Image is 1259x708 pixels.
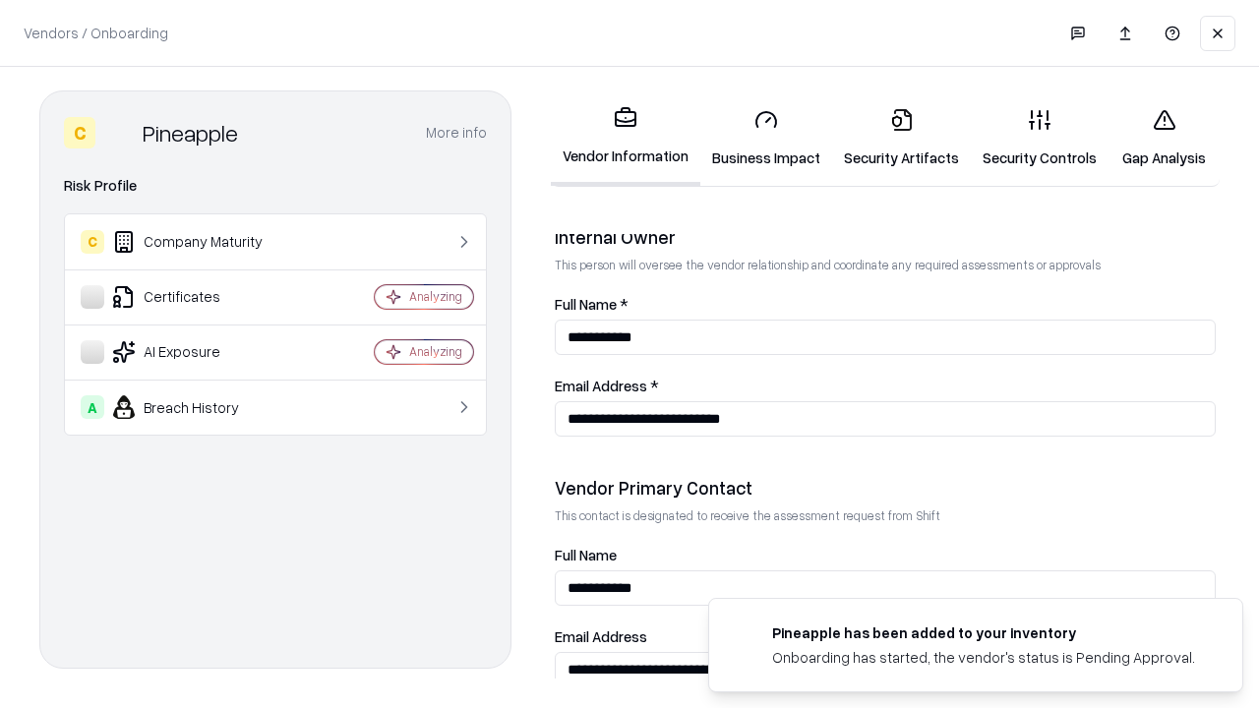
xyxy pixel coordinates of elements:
button: More info [426,115,487,150]
div: C [81,230,104,254]
a: Gap Analysis [1109,92,1220,184]
div: Internal Owner [555,225,1216,249]
div: A [81,395,104,419]
div: Analyzing [409,343,462,360]
div: C [64,117,95,148]
img: Pineapple [103,117,135,148]
div: Analyzing [409,288,462,305]
label: Full Name * [555,297,1216,312]
div: Vendor Primary Contact [555,476,1216,500]
div: Risk Profile [64,174,487,198]
a: Vendor Information [551,90,700,186]
a: Security Artifacts [832,92,971,184]
label: Email Address [555,629,1216,644]
div: AI Exposure [81,340,316,364]
div: Certificates [81,285,316,309]
a: Security Controls [971,92,1109,184]
div: Company Maturity [81,230,316,254]
div: Pineapple [143,117,238,148]
a: Business Impact [700,92,832,184]
div: Breach History [81,395,316,419]
p: This person will oversee the vendor relationship and coordinate any required assessments or appro... [555,257,1216,273]
p: Vendors / Onboarding [24,23,168,43]
div: Pineapple has been added to your inventory [772,622,1195,643]
img: pineappleenergy.com [733,622,756,646]
label: Email Address * [555,379,1216,393]
div: Onboarding has started, the vendor's status is Pending Approval. [772,647,1195,668]
p: This contact is designated to receive the assessment request from Shift [555,507,1216,524]
label: Full Name [555,548,1216,562]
